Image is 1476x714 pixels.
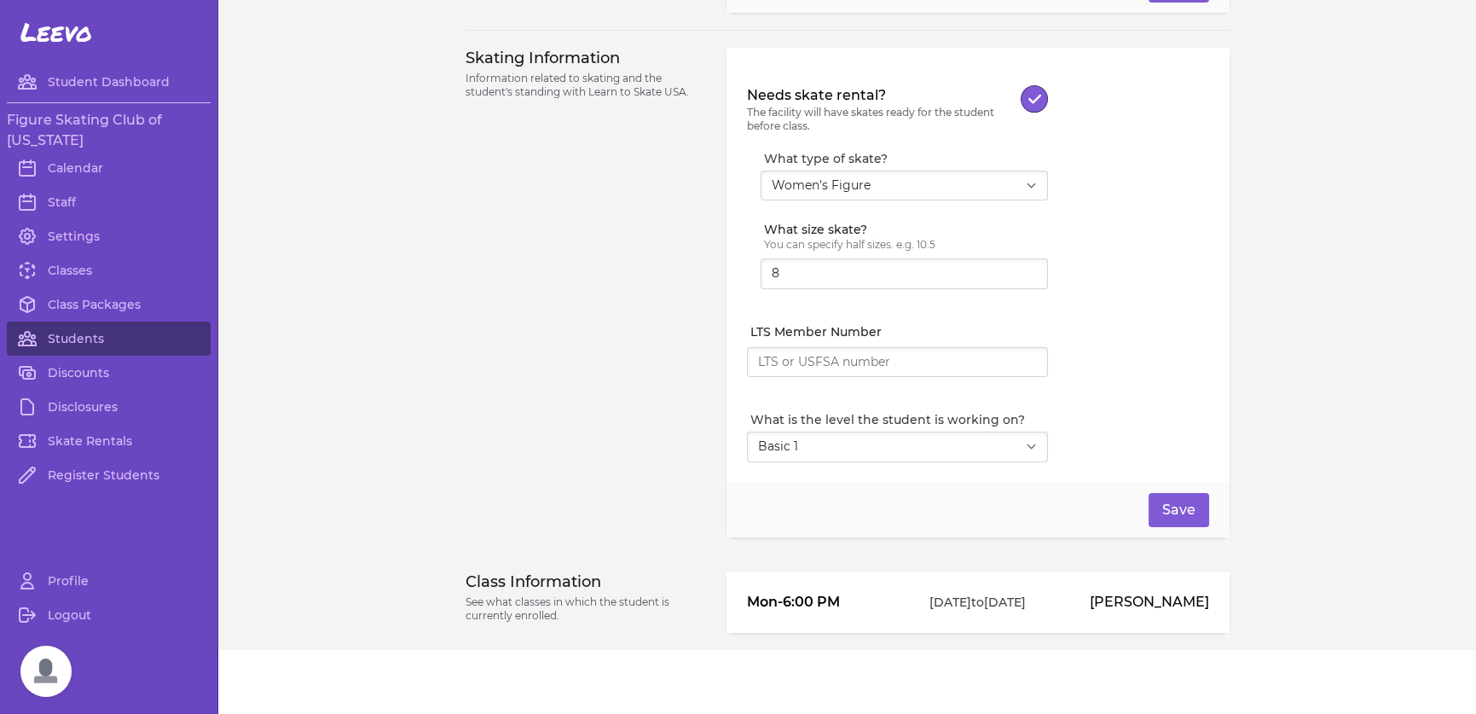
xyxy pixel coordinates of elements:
a: Disclosures [7,390,211,424]
h3: Class Information [466,572,707,592]
a: Calendar [7,151,211,185]
a: Settings [7,219,211,253]
label: LTS Member Number [750,323,1048,340]
a: Profile [7,564,211,598]
input: LTS or USFSA number [747,347,1048,378]
a: Classes [7,253,211,287]
a: Staff [7,185,211,219]
a: Discounts [7,356,211,390]
p: See what classes in which the student is currently enrolled. [466,595,707,623]
a: Student Dashboard [7,65,211,99]
a: Open chat [20,646,72,697]
p: [PERSON_NAME] [1059,592,1208,612]
button: Save [1149,493,1209,527]
a: Students [7,322,211,356]
p: Information related to skating and the student's standing with Learn to Skate USA. [466,72,707,99]
a: Class Packages [7,287,211,322]
label: What size skate? [764,221,1048,238]
h3: Figure Skating Club of [US_STATE] [7,110,211,151]
p: The facility will have skates ready for the student before class. [747,106,1021,133]
p: You can specify half sizes. e.g. 10.5 [764,238,1048,252]
label: What is the level the student is working on? [750,411,1048,428]
span: Leevo [20,17,92,48]
h3: Skating Information [466,48,707,68]
label: What type of skate? [764,150,1048,167]
a: Skate Rentals [7,424,211,458]
a: Register Students [7,458,211,492]
p: [DATE] to [DATE] [903,594,1052,611]
p: Mon - 6:00 PM [747,592,896,612]
label: Needs skate rental? [747,85,1021,106]
a: Logout [7,598,211,632]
